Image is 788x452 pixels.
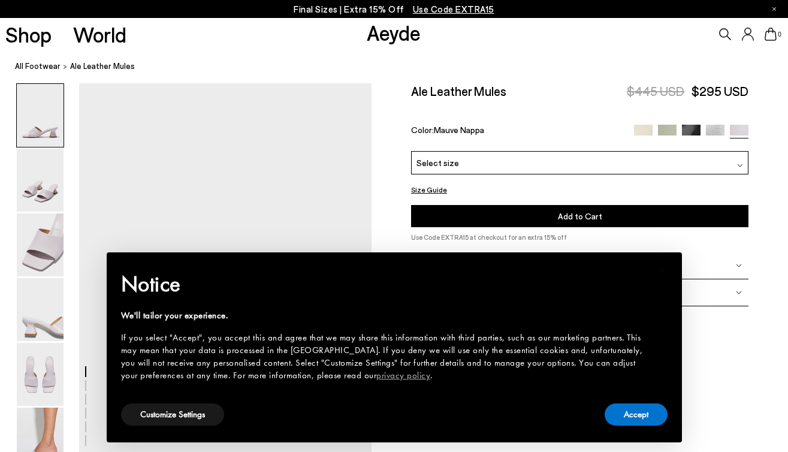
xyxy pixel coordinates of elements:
[376,369,430,381] a: privacy policy
[737,162,743,168] img: svg%3E
[121,269,648,300] h2: Notice
[736,290,742,296] img: svg%3E
[627,83,684,98] span: $445 USD
[121,403,224,426] button: Customize Settings
[411,83,506,98] h2: Ale Leather Mules
[121,332,648,382] div: If you select "Accept", you accept this and agree that we may share this information with third p...
[777,31,783,38] span: 0
[411,205,748,227] button: Add to Cart
[659,261,666,279] span: ×
[15,60,61,73] a: All Footwear
[411,125,623,138] div: Color:
[73,24,126,45] a: World
[692,83,748,98] span: $295 USD
[605,403,668,426] button: Accept
[70,60,135,73] span: Ale Leather Mules
[558,211,602,221] span: Add to Cart
[17,213,64,276] img: Ale Leather Mules - Image 3
[765,28,777,41] a: 0
[434,125,484,135] span: Mauve Nappa
[17,343,64,406] img: Ale Leather Mules - Image 5
[15,50,788,83] nav: breadcrumb
[411,232,748,243] p: Use Code EXTRA15 at checkout for an extra 15% off
[648,256,677,285] button: Close this notice
[17,84,64,147] img: Ale Leather Mules - Image 1
[294,2,494,17] p: Final Sizes | Extra 15% Off
[17,278,64,341] img: Ale Leather Mules - Image 4
[413,4,494,14] span: Navigate to /collections/ss25-final-sizes
[411,182,447,197] button: Size Guide
[736,263,742,269] img: svg%3E
[121,309,648,322] div: We'll tailor your experience.
[5,24,52,45] a: Shop
[367,20,421,45] a: Aeyde
[17,149,64,212] img: Ale Leather Mules - Image 2
[416,156,459,169] span: Select size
